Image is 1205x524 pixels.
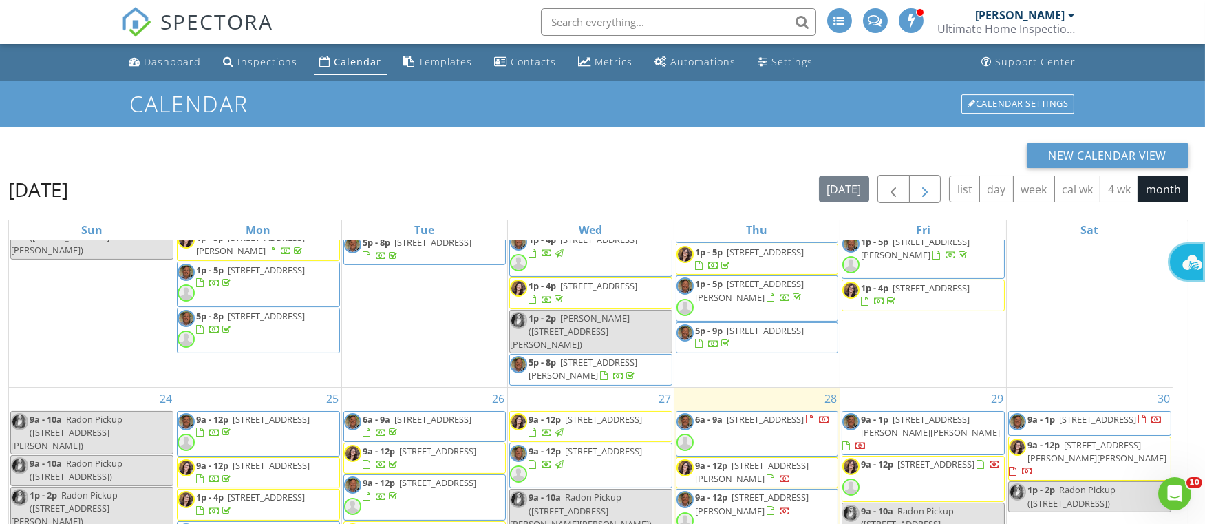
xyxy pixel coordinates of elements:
[772,55,813,68] div: Settings
[334,55,382,68] div: Calendar
[1138,176,1188,202] button: month
[949,176,980,202] button: list
[529,356,637,381] a: 5p - 8p [STREET_ADDRESS][PERSON_NAME]
[977,50,1082,75] a: Support Center
[178,264,195,281] img: newt_headshot.jpeg
[218,50,303,75] a: Inspections
[676,413,694,430] img: newt_headshot.jpeg
[412,220,437,240] a: Tuesday
[676,299,694,316] img: default-user-f0147aede5fd5fa78ca7ade42f37bd4542148d508eef1c3d3ea960f66861d68b.jpg
[363,413,390,426] span: 6a - 9a
[510,356,527,373] img: newt_headshot.jpeg
[676,322,839,353] a: 5p - 9p [STREET_ADDRESS]
[233,413,310,426] span: [STREET_ADDRESS]
[695,491,809,516] a: 9a - 12p [STREET_ADDRESS][PERSON_NAME]
[1027,483,1055,496] span: 1p - 2p
[938,22,1076,36] div: Ultimate Home Inspections, LLC
[676,275,839,321] a: 1p - 5p [STREET_ADDRESS][PERSON_NAME]
[510,233,527,251] img: newt_headshot.jpeg
[344,476,361,494] img: newt_headshot.jpeg
[1027,439,1166,464] span: [STREET_ADDRESS][PERSON_NAME][PERSON_NAME]
[343,474,506,520] a: 9a - 12p [STREET_ADDRESS]
[893,282,970,294] span: [STREET_ADDRESS]
[196,413,228,426] span: 9a - 12p
[897,458,974,470] span: [STREET_ADDRESS]
[842,256,860,273] img: default-user-f0147aede5fd5fa78ca7ade42f37bd4542148d508eef1c3d3ea960f66861d68b.jpg
[177,308,340,353] a: 5p - 8p [STREET_ADDRESS]
[529,233,637,259] a: 1p - 4p [STREET_ADDRESS]
[157,388,175,410] a: Go to August 24, 2025
[196,459,228,472] span: 9a - 12p
[363,236,390,249] span: 5p - 8p
[344,498,361,515] img: default-user-f0147aede5fd5fa78ca7ade42f37bd4542148d508eef1c3d3ea960f66861d68b.jpg
[509,231,672,277] a: 1p - 4p [STREET_ADDRESS]
[1009,413,1026,430] img: newt_headshot.jpeg
[695,459,809,485] span: [STREET_ADDRESS][PERSON_NAME]
[178,491,195,508] img: img_0301.png
[30,489,57,501] span: 1p - 2p
[676,277,694,295] img: newt_headshot.jpeg
[1013,176,1055,202] button: week
[510,491,527,508] img: img_8969.jpg
[177,229,340,260] a: 1p - 5p [STREET_ADDRESS][PERSON_NAME]
[842,280,1005,311] a: 1p - 4p [STREET_ADDRESS]
[344,445,361,462] img: img_0301.png
[145,55,202,68] div: Dashboard
[161,7,274,36] span: SPECTORA
[30,457,62,470] span: 9a - 10a
[178,284,195,302] img: default-user-f0147aede5fd5fa78ca7ade42f37bd4542148d508eef1c3d3ea960f66861d68b.jpg
[877,175,910,203] button: Previous month
[344,236,361,253] img: newt_headshot.jpeg
[1027,413,1055,426] span: 9a - 1p
[509,277,672,308] a: 1p - 4p [STREET_ADDRESS]
[30,457,122,483] span: Radon Pickup ([STREET_ADDRESS])
[842,458,860,475] img: img_0301.png
[196,264,224,276] span: 1p - 5p
[363,413,471,439] a: 6a - 9a [STREET_ADDRESS]
[314,50,387,75] a: Calendar
[671,55,736,68] div: Automations
[196,264,305,289] a: 1p - 5p [STREET_ADDRESS]
[650,50,742,75] a: Automations (Advanced)
[363,445,395,457] span: 9a - 12p
[565,413,642,426] span: [STREET_ADDRESS]
[695,246,723,258] span: 1p - 5p
[861,413,1000,439] span: [STREET_ADDRESS][PERSON_NAME][PERSON_NAME]
[753,50,819,75] a: Settings
[363,476,476,502] a: 9a - 12p [STREET_ADDRESS]
[695,459,809,485] a: 9a - 12p [STREET_ADDRESS][PERSON_NAME]
[233,459,310,472] span: [STREET_ADDRESS]
[842,505,860,522] img: img_8969.jpg
[1009,483,1026,501] img: img_8969.jpg
[363,476,395,489] span: 9a - 12p
[129,92,1076,116] h1: Calendar
[196,491,305,516] a: 1p - 4p [STREET_ADDRESS]
[363,445,476,470] a: 9a - 12p [STREET_ADDRESS]
[196,310,224,322] span: 5p - 8p
[510,280,527,297] img: img_0301.png
[11,489,28,506] img: img_8969.jpg
[398,50,478,75] a: Templates
[976,8,1065,22] div: [PERSON_NAME]
[727,413,804,426] span: [STREET_ADDRESS]
[961,94,1074,114] div: Calendar Settings
[695,324,723,337] span: 5p - 9p
[228,310,305,322] span: [STREET_ADDRESS]
[243,220,273,240] a: Monday
[1008,437,1171,481] a: 9a - 12p [STREET_ADDRESS][PERSON_NAME][PERSON_NAME]
[196,231,305,257] a: 1p - 5p [STREET_ADDRESS][PERSON_NAME]
[228,491,305,503] span: [STREET_ADDRESS]
[822,388,840,410] a: Go to August 28, 2025
[177,262,340,307] a: 1p - 5p [STREET_ADDRESS]
[1009,439,1166,477] a: 9a - 12p [STREET_ADDRESS][PERSON_NAME][PERSON_NAME]
[1158,477,1191,510] iframe: Intercom live chat
[1100,176,1138,202] button: 4 wk
[510,413,527,430] img: img_0301.png
[676,244,839,275] a: 1p - 5p [STREET_ADDRESS]
[11,413,28,430] img: img_8969.jpg
[196,413,310,439] a: 9a - 12p [STREET_ADDRESS]
[1155,388,1173,410] a: Go to August 30, 2025
[1186,477,1202,488] span: 10
[323,388,341,410] a: Go to August 25, 2025
[861,235,970,261] a: 1p - 5p [STREET_ADDRESS][PERSON_NAME]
